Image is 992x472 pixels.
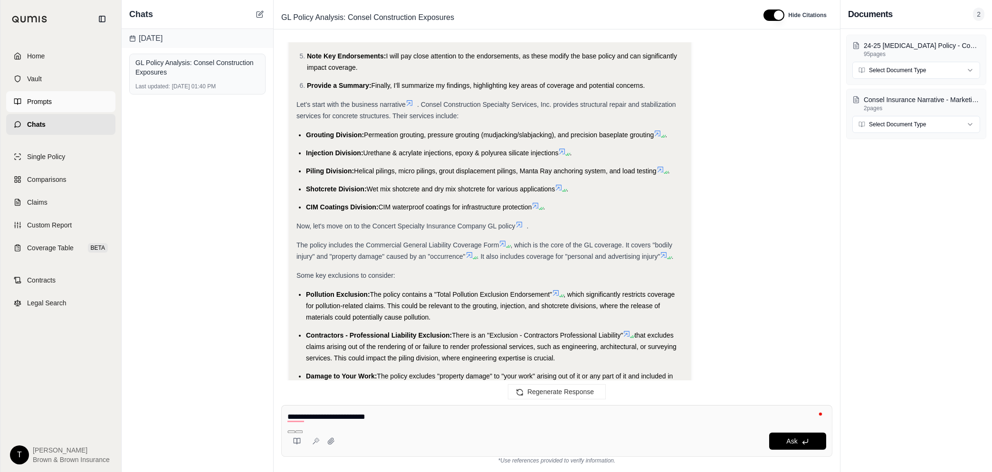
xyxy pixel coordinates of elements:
a: Custom Report [6,215,115,236]
span: The policy excludes "property damage" to "your work" arising out of it or any part of it and incl... [306,372,673,391]
span: Coverage Table [27,243,74,253]
span: 2 [973,8,984,21]
img: Qumis Logo [12,16,48,23]
a: Single Policy [6,146,115,167]
span: . [566,185,568,193]
span: Permeation grouting, pressure grouting (mudjacking/slabjacking), and precision baseplate grouting [364,131,654,139]
span: I will pay close attention to the endorsements, as these modify the base policy and can significa... [307,52,677,71]
span: Chats [27,120,46,129]
span: BETA [88,243,108,253]
span: Piling Division: [306,167,354,175]
span: Single Policy [27,152,65,161]
span: Prompts [27,97,52,106]
span: . Consel Construction Specialty Services, Inc. provides structural repair and stabilization servi... [296,101,676,120]
a: Contracts [6,270,115,291]
span: Last updated: [135,83,170,90]
span: CIM waterproof coatings for infrastructure protection [378,203,532,211]
span: Claims [27,198,48,207]
span: Let's start with the business narrative [296,101,406,108]
button: 24-25 [MEDICAL_DATA] Policy - Concert Specialty Insurance Company eff 9252024.pdf95pages [852,41,980,58]
span: . [671,253,673,260]
h3: Documents [848,8,893,21]
a: Vault [6,68,115,89]
a: Legal Search [6,293,115,313]
div: T [10,445,29,464]
span: Provide a Summary: [307,82,371,89]
div: GL Policy Analysis: Consel Construction Exposures [135,58,259,77]
span: Helical pilings, micro pilings, grout displacement pilings, Manta Ray anchoring system, and load ... [354,167,657,175]
span: . [665,131,667,139]
p: Consel Insurance Narrative - Marketing.pdf [864,95,980,104]
span: that excludes claims arising out of the rendering of or failure to render professional services, ... [306,331,677,362]
p: 2 pages [864,104,980,112]
span: CIM Coatings Division: [306,203,378,211]
span: . It also includes coverage for "personal and advertising injury" [477,253,660,260]
div: [DATE] [122,29,273,48]
button: Regenerate Response [508,384,606,399]
span: Urethane & acrylate injections, epoxy & polyurea silicate injections [363,149,559,157]
span: . [570,149,572,157]
span: Custom Report [27,220,72,230]
textarea: To enrich screen reader interactions, please activate Accessibility in Grammarly extension settings [287,411,826,423]
span: The policy includes the Commercial General Liability Coverage Form [296,241,499,249]
button: Collapse sidebar [95,11,110,27]
span: Home [27,51,45,61]
span: Contractors - Professional Liability Exclusion: [306,331,452,339]
span: . [543,203,545,211]
span: Damage to Your Work: [306,372,377,380]
a: Chats [6,114,115,135]
span: Note Key Endorsements: [307,52,386,60]
a: Prompts [6,91,115,112]
div: *Use references provided to verify information. [281,457,832,464]
span: . [527,222,529,230]
span: The policy contains a "Total Pollution Exclusion Endorsement" [370,291,552,298]
span: GL Policy Analysis: Consel Construction Exposures [277,10,458,25]
span: Ask [786,437,797,445]
span: , which significantly restricts coverage for pollution-related claims. This could be relevant to ... [306,291,675,321]
span: Grouting Division: [306,131,364,139]
span: Regenerate Response [527,388,594,396]
button: Ask [769,433,826,450]
a: Coverage TableBETA [6,237,115,258]
span: Hide Citations [788,11,827,19]
div: [DATE] 01:40 PM [135,83,259,90]
span: Shotcrete Division: [306,185,367,193]
span: , which is the core of the GL coverage. It covers "bodily injury" and "property damage" caused by... [296,241,672,260]
span: Some key exclusions to consider: [296,272,395,279]
button: New Chat [254,9,266,20]
p: 24-25 GLIA Policy - Concert Specialty Insurance Company eff 9252024.pdf [864,41,980,50]
span: Pollution Exclusion: [306,291,370,298]
span: Injection Division: [306,149,363,157]
a: Claims [6,192,115,213]
button: Consel Insurance Narrative - Marketing.pdf2pages [852,95,980,112]
a: Comparisons [6,169,115,190]
div: Edit Title [277,10,752,25]
span: There is an "Exclusion - Contractors Professional Liability" [452,331,623,339]
a: Home [6,46,115,66]
p: 95 pages [864,50,980,58]
span: [PERSON_NAME] [33,445,110,455]
span: Legal Search [27,298,67,308]
span: Brown & Brown Insurance [33,455,110,464]
span: Now, let's move on to the Concert Specialty Insurance Company GL policy [296,222,515,230]
span: Comparisons [27,175,66,184]
span: Vault [27,74,42,84]
span: Wet mix shotcrete and dry mix shotcrete for various applications [367,185,555,193]
span: Chats [129,8,153,21]
span: Contracts [27,275,56,285]
span: . [668,167,670,175]
span: Finally, I'll summarize my findings, highlighting key areas of coverage and potential concerns. [371,82,645,89]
